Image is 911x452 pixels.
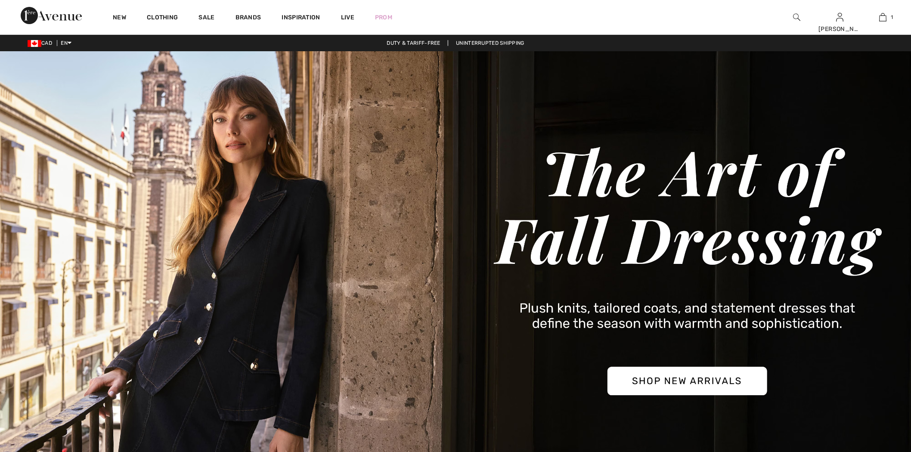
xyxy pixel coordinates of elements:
a: Prom [375,13,392,22]
img: Canadian Dollar [28,40,41,47]
a: Clothing [147,14,178,23]
img: My Info [836,12,843,22]
span: EN [61,40,71,46]
img: My Bag [879,12,886,22]
img: search the website [793,12,800,22]
a: Brands [235,14,261,23]
a: 1 [861,12,904,22]
img: 1ère Avenue [21,7,82,24]
a: Live [341,13,354,22]
a: Sign In [836,13,843,21]
span: 1 [891,13,893,21]
a: New [113,14,126,23]
span: CAD [28,40,56,46]
span: Inspiration [282,14,320,23]
a: Sale [198,14,214,23]
div: [PERSON_NAME] [818,25,861,34]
